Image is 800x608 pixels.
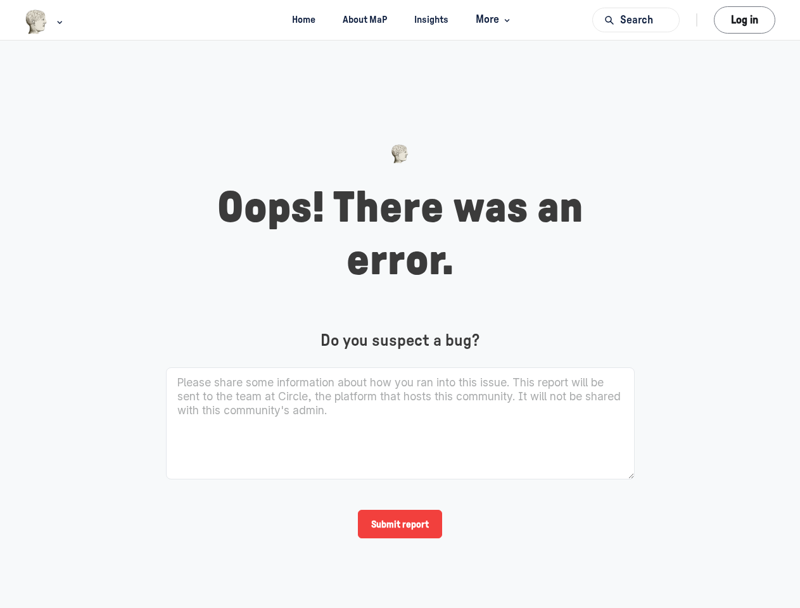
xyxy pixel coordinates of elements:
[714,6,775,34] button: Log in
[281,8,327,32] a: Home
[166,331,635,351] h4: Do you suspect a bug?
[25,8,66,35] button: Museums as Progress logo
[358,510,442,538] input: Submit report
[166,182,635,288] h1: Oops! There was an error.
[332,8,398,32] a: About MaP
[465,8,519,32] button: More
[403,8,460,32] a: Insights
[476,11,513,28] span: More
[25,9,48,34] img: Museums as Progress logo
[592,8,680,32] button: Search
